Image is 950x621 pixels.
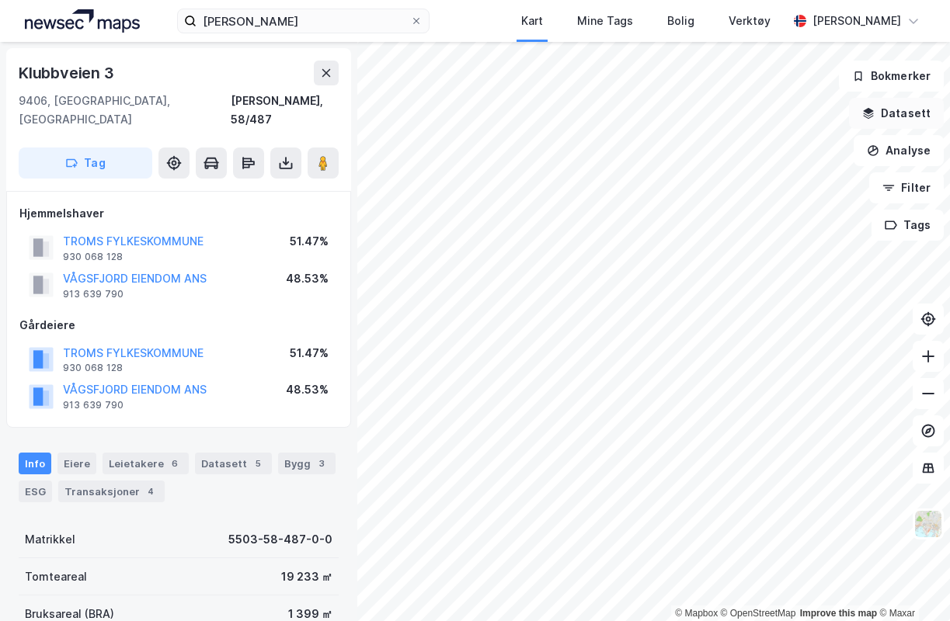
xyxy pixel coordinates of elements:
[63,362,123,374] div: 930 068 128
[63,288,124,300] div: 913 639 790
[869,172,944,203] button: Filter
[19,92,231,129] div: 9406, [GEOGRAPHIC_DATA], [GEOGRAPHIC_DATA]
[278,453,336,474] div: Bygg
[63,399,124,411] div: 913 639 790
[19,204,338,223] div: Hjemmelshaver
[577,12,633,30] div: Mine Tags
[25,567,87,586] div: Tomteareal
[197,9,410,33] input: Søk på adresse, matrikkel, gårdeiere, leietakere eller personer
[195,453,272,474] div: Datasett
[521,12,543,30] div: Kart
[286,269,329,288] div: 48.53%
[872,210,944,241] button: Tags
[290,232,329,251] div: 51.47%
[19,61,117,85] div: Klubbveien 3
[63,251,123,263] div: 930 068 128
[872,546,950,621] iframe: Chat Widget
[286,380,329,399] div: 48.53%
[872,546,950,621] div: Kontrollprogram for chat
[57,453,96,474] div: Eiere
[231,92,339,129] div: [PERSON_NAME], 58/487
[167,456,183,471] div: 6
[721,608,796,619] a: OpenStreetMap
[290,344,329,363] div: 51.47%
[19,480,52,502] div: ESG
[228,530,332,549] div: 5503-58-487-0-0
[103,453,189,474] div: Leietakere
[58,480,165,502] div: Transaksjoner
[19,147,152,179] button: Tag
[675,608,718,619] a: Mapbox
[19,453,51,474] div: Info
[913,509,943,539] img: Z
[839,61,944,92] button: Bokmerker
[19,316,338,335] div: Gårdeiere
[281,567,332,586] div: 19 233 ㎡
[314,456,329,471] div: 3
[667,12,694,30] div: Bolig
[729,12,771,30] div: Verktøy
[25,9,140,33] img: logo.a4113a55bc3d86da70a041830d287a7e.svg
[143,484,158,499] div: 4
[800,608,877,619] a: Improve this map
[849,98,944,129] button: Datasett
[813,12,901,30] div: [PERSON_NAME]
[854,135,944,166] button: Analyse
[250,456,266,471] div: 5
[25,530,75,549] div: Matrikkel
